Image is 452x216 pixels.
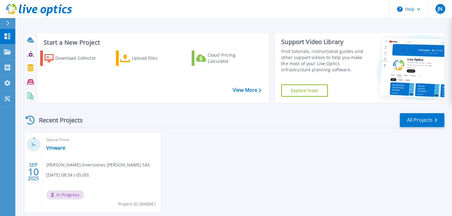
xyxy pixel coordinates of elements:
a: Explore Now! [281,84,328,97]
h3: Start a New Project [44,39,261,46]
span: JN [438,6,442,11]
div: Cloud Pricing Calculator [208,52,253,64]
span: In Progress [46,190,84,199]
div: Download Collector [55,52,102,64]
a: Vmware [46,145,65,151]
a: Download Collector [40,50,103,66]
div: Support Video Library [281,38,366,46]
div: Find tutorials, instructional guides and other support videos to help you make the most of your L... [281,48,366,73]
span: [DATE] 08:34 (-05:00) [46,172,89,178]
div: Recent Projects [24,113,91,128]
a: All Projects [400,113,444,127]
div: SEP 2025 [28,161,39,183]
a: Cloud Pricing Calculator [192,50,255,66]
span: 10 [28,169,39,174]
a: View More [233,87,261,93]
span: [PERSON_NAME] , Inversiones [PERSON_NAME] SAS [46,162,150,168]
h3: 3 [26,141,41,148]
div: Upload Files [132,52,177,64]
a: Upload Files [116,50,179,66]
span: % [33,143,36,147]
span: Optical Prime [46,136,157,143]
span: Project ID: 3048861 [118,201,156,207]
